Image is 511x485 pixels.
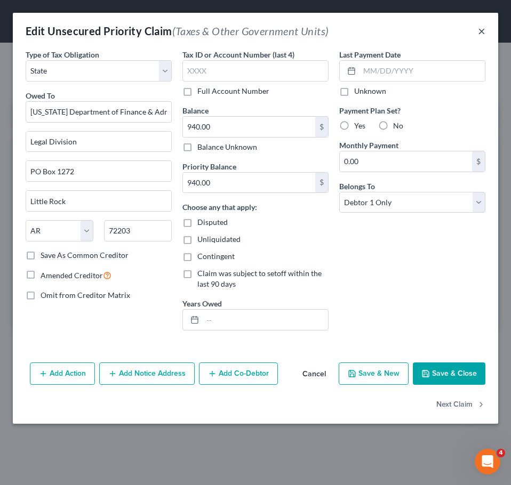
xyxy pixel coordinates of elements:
input: XXXX [182,60,329,82]
label: Tax ID or Account Number (last 4) [182,49,294,60]
input: Enter address... [26,132,171,152]
iframe: Intercom live chat [475,449,500,474]
span: 4 [497,449,505,457]
label: Balance [182,105,209,116]
span: Belongs To [339,182,375,191]
span: (Taxes & Other Government Units) [172,25,329,37]
span: Owed To [26,91,55,100]
label: Monthly Payment [339,140,398,151]
label: Last Payment Date [339,49,401,60]
div: $ [472,151,485,172]
button: Save & Close [413,362,485,385]
label: Years Owed [182,298,222,309]
input: 0.00 [340,151,472,172]
button: Save & New [339,362,409,385]
label: Choose any that apply: [182,201,257,213]
input: MM/DD/YYYY [360,61,485,81]
div: Edit Unsecured Priority Claim [26,23,329,38]
span: Disputed [197,217,228,227]
button: Add Notice Address [99,362,195,385]
input: Search creditor by name... [26,101,172,123]
span: Omit from Creditor Matrix [41,290,130,300]
label: Full Account Number [197,86,269,96]
label: Balance Unknown [197,142,257,152]
button: Add Action [30,362,95,385]
span: Claim was subject to setoff within the last 90 days [197,269,322,288]
input: Apt, Suite, etc... [26,161,171,181]
input: 0.00 [183,117,315,137]
span: Amended Creditor [41,271,103,280]
label: Priority Balance [182,161,236,172]
div: $ [315,117,328,137]
button: Cancel [294,363,334,385]
div: $ [315,173,328,193]
input: Enter zip... [104,220,172,241]
input: 0.00 [183,173,315,193]
button: Next Claim [436,393,485,416]
button: Add Co-Debtor [199,362,278,385]
span: Unliquidated [197,235,241,244]
input: -- [203,310,328,330]
label: Unknown [354,86,386,96]
span: Yes [354,121,365,130]
label: Payment Plan Set? [339,105,485,116]
button: × [478,25,485,37]
label: Save As Common Creditor [41,250,129,261]
span: No [393,121,403,130]
span: Type of Tax Obligation [26,50,99,59]
span: Contingent [197,252,235,261]
input: Enter city... [26,191,171,211]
